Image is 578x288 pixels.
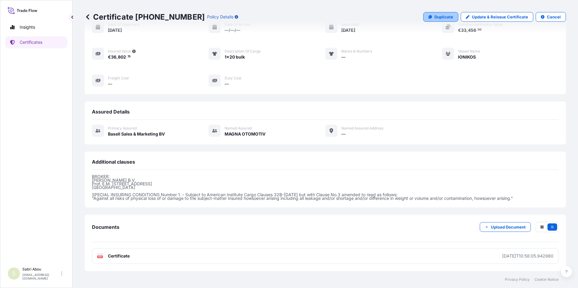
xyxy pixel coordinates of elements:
[116,55,118,59] span: ,
[22,267,60,272] p: Sabri Abou
[108,55,111,59] span: €
[461,12,533,22] a: Update & Reissue Certificate
[108,253,130,259] span: Certificate
[22,273,60,280] p: [EMAIL_ADDRESS][DOMAIN_NAME]
[434,14,453,20] p: Duplicate
[92,109,130,115] span: Assured Details
[341,54,346,60] span: —
[207,14,233,20] p: Policy Details
[341,49,372,54] span: Marks & Numbers
[108,81,112,87] span: —
[5,36,67,48] a: Certificates
[20,24,35,30] p: Insights
[505,277,530,282] a: Privacy Policy
[341,126,383,131] span: Named Assured Address
[480,222,531,232] button: Upload Document
[20,39,42,45] p: Certificates
[341,131,346,137] span: —
[108,49,131,54] span: Insured Value
[108,131,165,137] span: Basell Sales & Marketing BV
[108,126,137,131] span: Primary assured
[92,224,119,230] span: Documents
[225,126,252,131] span: Named Assured
[92,159,135,165] span: Additional clauses
[225,76,242,81] span: Duty Cost
[225,131,265,137] span: MAGNA OTOMOTIV
[547,14,561,20] p: Cancel
[12,270,16,277] span: S
[92,175,559,200] p: BROKER: [PERSON_NAME] B.V. Prof. E.M. [STREET_ADDRESS] [GEOGRAPHIC_DATA] SPECIAL INSURING CONDITI...
[128,56,131,58] span: 15
[85,12,205,22] p: Certificate [PHONE_NUMBER]
[111,55,116,59] span: 36
[472,14,528,20] p: Update & Reissue Certificate
[108,76,129,81] span: Freight Cost
[118,55,126,59] span: 802
[458,49,480,54] span: Vessel Name
[423,12,458,22] a: Duplicate
[5,21,67,33] a: Insights
[458,54,476,60] span: IONIKOS
[126,56,127,58] span: .
[491,224,526,230] p: Upload Document
[225,81,229,87] span: —
[502,253,554,259] div: [DATE]T10:58:05.942960
[92,248,559,264] a: PDFCertificate[DATE]T10:58:05.942960
[536,12,566,22] button: Cancel
[98,256,102,258] text: PDF
[225,54,245,60] span: 1x20 bulk
[534,277,559,282] a: Cookie Notice
[225,49,261,54] span: Description of cargo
